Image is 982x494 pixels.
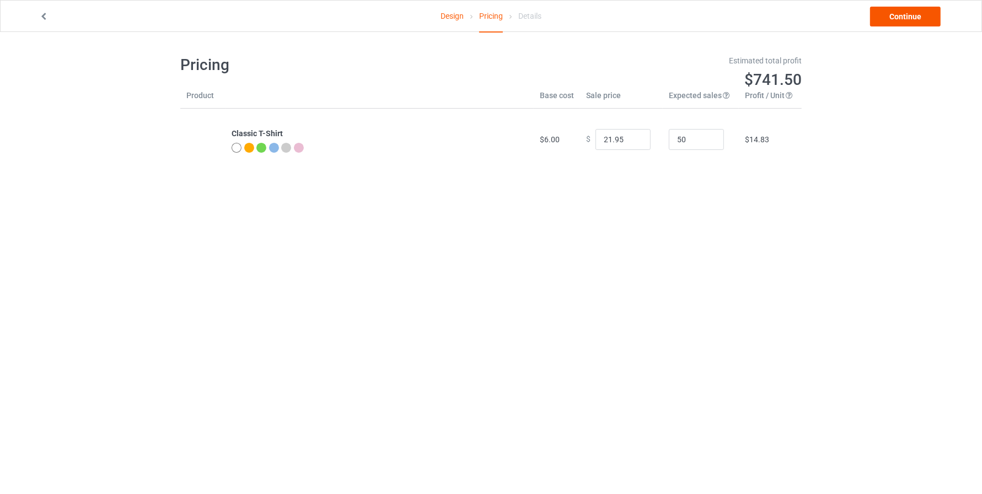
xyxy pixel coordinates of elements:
[586,135,591,144] span: $
[663,90,739,109] th: Expected sales
[744,71,802,89] span: $741.50
[739,90,802,109] th: Profit / Unit
[180,90,226,109] th: Product
[499,55,802,66] div: Estimated total profit
[441,1,464,31] a: Design
[534,90,580,109] th: Base cost
[745,135,769,144] span: $14.83
[580,90,663,109] th: Sale price
[232,129,283,138] b: Classic T-Shirt
[870,7,941,26] a: Continue
[180,55,484,75] h1: Pricing
[479,1,503,33] div: Pricing
[540,135,560,144] span: $6.00
[518,1,541,31] div: Details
